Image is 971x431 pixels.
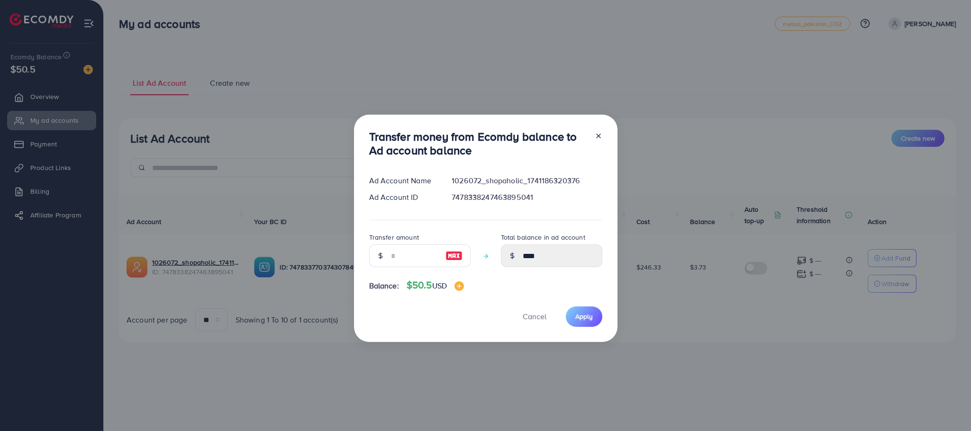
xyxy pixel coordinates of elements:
button: Apply [566,306,602,327]
img: image [454,281,464,291]
div: Ad Account ID [362,192,445,203]
img: image [445,250,463,261]
div: Ad Account Name [362,175,445,186]
span: Apply [575,312,593,321]
div: 1026072_shopaholic_1741186320376 [444,175,609,186]
label: Total balance in ad account [501,233,585,242]
h3: Transfer money from Ecomdy balance to Ad account balance [369,130,587,157]
div: 7478338247463895041 [444,192,609,203]
span: Cancel [523,311,546,322]
button: Cancel [511,306,558,327]
iframe: Chat [931,388,964,424]
span: USD [432,280,447,291]
label: Transfer amount [369,233,419,242]
h4: $50.5 [407,279,464,291]
span: Balance: [369,280,399,291]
